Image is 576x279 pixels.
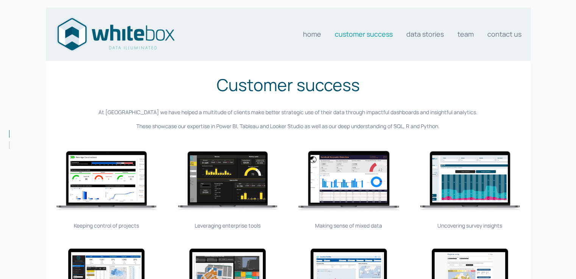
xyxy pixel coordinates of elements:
img: Making sense of mixed data [292,143,406,219]
div: Uncovering survey insights [413,222,527,230]
div: Leveraging enterprise tools [171,222,284,230]
img: Uncovering survey insights [413,143,527,219]
p: At [GEOGRAPHIC_DATA] we have helped a multitude of clients make better strategic use of their dat... [50,108,527,116]
div: Making sense of mixed data [292,222,406,230]
h1: Customer success [50,72,527,97]
a: Customer Success [335,26,393,42]
a: Home [303,26,321,42]
a: Team [457,26,474,42]
p: These showcase our expertise in Power BI, Tableau and Looker Studio as well as our deep understan... [50,122,527,130]
img: Leveraging enterprise tools [171,143,284,219]
img: Data consultants [55,15,176,53]
div: Keeping control of projects [50,222,163,230]
img: Keeping control of projects [50,143,163,219]
a: Contact us [487,26,521,42]
a: Data stories [406,26,444,42]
